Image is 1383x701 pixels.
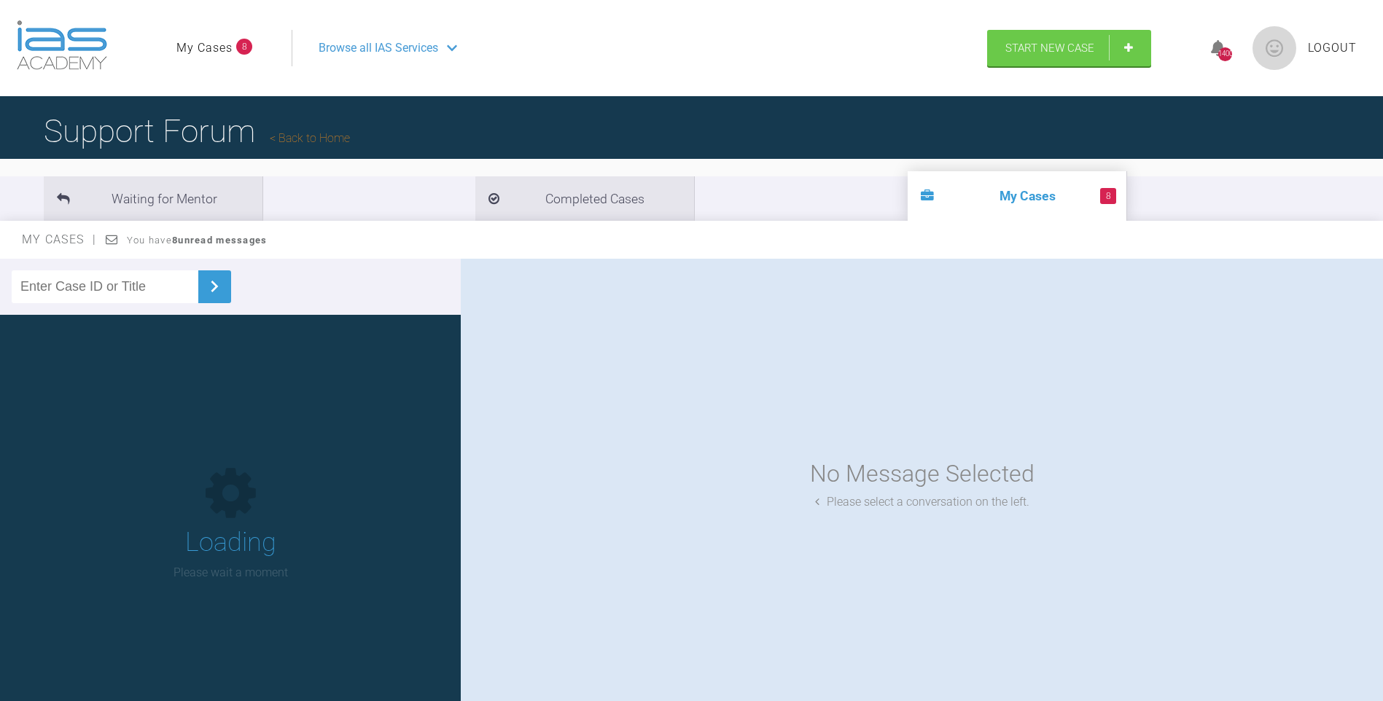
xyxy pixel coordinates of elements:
h1: Loading [185,522,276,564]
span: 8 [1100,188,1116,204]
div: No Message Selected [810,455,1035,493]
a: Start New Case [987,30,1151,66]
strong: 8 unread messages [172,235,267,246]
span: You have [127,235,268,246]
p: Please wait a moment [174,563,288,582]
span: Start New Case [1005,42,1094,55]
div: 1400 [1218,47,1232,61]
li: Completed Cases [475,176,694,221]
img: logo-light.3e3ef733.png [17,20,107,70]
a: Back to Home [270,131,350,145]
span: My Cases [22,232,97,246]
img: profile.png [1253,26,1296,70]
a: My Cases [176,39,233,58]
h1: Support Forum [44,106,350,157]
a: Logout [1308,39,1357,58]
li: My Cases [908,171,1126,221]
span: 8 [236,39,252,55]
li: Waiting for Mentor [44,176,262,221]
div: Please select a conversation on the left. [815,493,1029,512]
img: chevronRight.28bd32b0.svg [203,275,226,298]
span: Browse all IAS Services [319,39,438,58]
input: Enter Case ID or Title [12,270,198,303]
